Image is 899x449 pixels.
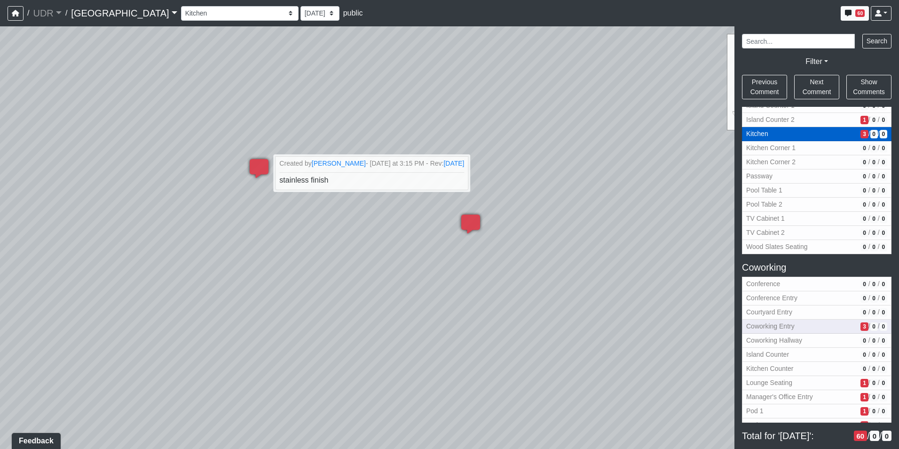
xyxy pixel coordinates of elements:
[854,431,867,441] span: # of open/more info comments in revision
[868,392,870,402] span: /
[742,404,891,418] button: Pod 11/0/0
[742,155,891,169] button: Kitchen Corner 20/0/0
[870,280,878,289] span: # of QA/customer approval comments in revision
[867,430,870,441] span: /
[880,130,887,138] span: # of resolved comments in revision
[868,129,870,139] span: /
[742,226,891,240] button: TV Cabinet 20/0/0
[279,159,464,168] small: Created by - [DATE] at 3:15 PM - Rev:
[870,215,878,223] span: # of QA/customer approval comments in revision
[880,308,887,317] span: # of resolved comments in revision
[880,379,887,387] span: # of resolved comments in revision
[868,242,870,252] span: /
[880,393,887,401] span: # of resolved comments in revision
[880,200,887,209] span: # of resolved comments in revision
[870,365,878,373] span: # of QA/customer approval comments in revision
[878,406,880,416] span: /
[870,407,878,416] span: # of QA/customer approval comments in revision
[868,364,870,374] span: /
[742,75,787,99] button: Previous Comment
[878,157,880,167] span: /
[742,348,891,362] button: Island Counter0/0/0
[742,212,891,226] button: TV Cabinet 10/0/0
[860,243,868,251] span: # of open/more info comments in revision
[870,116,878,124] span: # of QA/customer approval comments in revision
[870,393,878,401] span: # of QA/customer approval comments in revision
[878,350,880,360] span: /
[878,143,880,153] span: /
[805,57,828,65] a: Filter
[878,321,880,331] span: /
[880,407,887,416] span: # of resolved comments in revision
[746,200,857,209] span: Pool Table 2
[803,78,831,96] span: Next Comment
[746,115,857,125] span: Island Counter 2
[868,143,870,153] span: /
[746,143,857,153] span: Kitchen Corner 1
[870,337,878,345] span: # of QA/customer approval comments in revision
[880,280,887,289] span: # of resolved comments in revision
[880,186,887,195] span: # of resolved comments in revision
[746,378,857,388] span: Lounge Seating
[878,293,880,303] span: /
[868,171,870,181] span: /
[878,336,880,345] span: /
[860,322,868,331] span: # of open/more info comments in revision
[880,421,887,430] span: # of resolved comments in revision
[860,215,868,223] span: # of open/more info comments in revision
[880,215,887,223] span: # of resolved comments in revision
[62,4,71,23] span: /
[878,171,880,181] span: /
[860,229,868,237] span: # of open/more info comments in revision
[860,351,868,359] span: # of open/more info comments in revision
[742,184,891,198] button: Pool Table 10/0/0
[878,228,880,238] span: /
[794,75,839,99] button: Next Comment
[746,321,857,331] span: Coworking Entry
[878,214,880,224] span: /
[880,172,887,181] span: # of resolved comments in revision
[742,198,891,212] button: Pool Table 20/0/0
[868,336,870,345] span: /
[860,280,868,289] span: # of open/more info comments in revision
[880,351,887,359] span: # of resolved comments in revision
[878,279,880,289] span: /
[746,214,857,224] span: TV Cabinet 1
[870,200,878,209] span: # of QA/customer approval comments in revision
[870,144,878,152] span: # of QA/customer approval comments in revision
[860,393,868,401] span: # of open/more info comments in revision
[846,75,891,99] button: Show Comments
[742,113,891,127] button: Island Counter 21/0/0
[880,337,887,345] span: # of resolved comments in revision
[868,293,870,303] span: /
[878,115,880,125] span: /
[860,200,868,209] span: # of open/more info comments in revision
[742,320,891,334] button: Coworking Entry3/0/0
[860,308,868,317] span: # of open/more info comments in revision
[443,160,464,167] a: [DATE]
[24,4,33,23] span: /
[868,321,870,331] span: /
[868,200,870,209] span: /
[868,406,870,416] span: /
[746,350,857,360] span: Island Counter
[742,262,891,273] h5: Coworking
[746,336,857,345] span: Coworking Hallway
[868,420,870,430] span: /
[312,160,366,167] a: [PERSON_NAME]
[746,293,857,303] span: Conference Entry
[870,294,878,303] span: # of QA/customer approval comments in revision
[879,430,882,441] span: /
[7,430,63,449] iframe: Ybug feedback widget
[746,171,857,181] span: Passway
[870,186,878,195] span: # of QA/customer approval comments in revision
[742,430,850,441] span: Total for '[DATE]':
[742,305,891,320] button: Courtyard Entry0/0/0
[870,308,878,317] span: # of QA/customer approval comments in revision
[868,157,870,167] span: /
[742,127,891,141] button: Kitchen3/0/0
[880,144,887,152] span: # of resolved comments in revision
[878,364,880,374] span: /
[882,431,891,441] span: # of resolved comments in revision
